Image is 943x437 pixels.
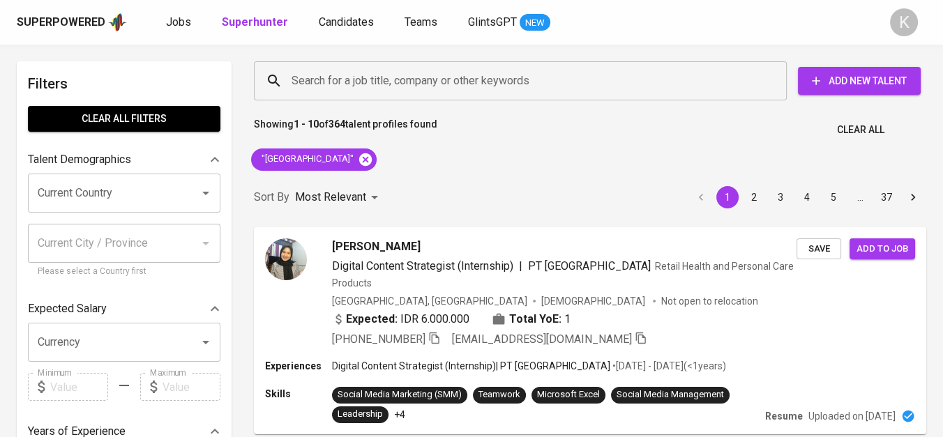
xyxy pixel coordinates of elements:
span: PT [GEOGRAPHIC_DATA] [528,259,651,273]
span: Save [804,241,834,257]
button: Go to next page [902,186,924,208]
a: GlintsGPT NEW [468,14,550,31]
p: Resume [765,409,803,423]
b: Superhunter [222,15,288,29]
a: Teams [405,14,440,31]
input: Value [163,373,220,401]
div: K [890,8,918,36]
p: Most Relevant [295,189,366,206]
b: 1 - 10 [294,118,319,130]
span: [PHONE_NUMBER] [332,332,425,346]
span: Jobs [166,15,191,29]
p: Showing of talent profiles found [254,117,437,143]
b: Expected: [346,311,398,328]
div: Microsoft Excel [537,388,600,401]
div: Leadership [338,408,383,421]
span: Candidates [319,15,374,29]
p: Uploaded on [DATE] [808,409,896,423]
button: Go to page 3 [769,186,792,208]
button: page 1 [716,186,739,208]
p: Experiences [265,359,332,373]
nav: pagination navigation [688,186,926,208]
button: Save [797,238,841,260]
a: Candidates [319,14,377,31]
p: Expected Salary [28,300,107,317]
a: [PERSON_NAME]Digital Content Strategist (Internship)|PT [GEOGRAPHIC_DATA]Retail Health and Person... [254,227,926,434]
span: | [519,258,522,275]
div: Teamwork [478,388,520,401]
p: Sort By [254,189,289,206]
a: Superhunter [222,14,291,31]
span: "[GEOGRAPHIC_DATA]" [251,153,362,166]
b: Total YoE: [509,311,561,328]
span: Add to job [857,241,908,257]
div: Most Relevant [295,185,383,210]
button: Open [196,183,216,203]
div: Social Media Management [617,388,724,401]
button: Clear All filters [28,106,220,132]
span: Clear All [837,121,884,139]
span: Add New Talent [809,72,910,90]
h6: Filters [28,72,220,95]
button: Add to job [850,238,915,260]
span: Retail Health and Personal Care Products [332,261,794,289]
span: 1 [564,311,571,328]
span: NEW [520,16,550,30]
span: [PERSON_NAME] [332,238,421,255]
span: [DEMOGRAPHIC_DATA] [541,294,647,308]
div: "[GEOGRAPHIC_DATA]" [251,148,377,171]
div: [GEOGRAPHIC_DATA], [GEOGRAPHIC_DATA] [332,294,527,308]
p: Digital Content Strategist (Internship) | PT [GEOGRAPHIC_DATA] [332,359,610,373]
p: Not open to relocation [661,294,758,308]
div: IDR 6.000.000 [332,311,469,328]
a: Jobs [166,14,194,31]
button: Open [196,332,216,352]
span: [EMAIL_ADDRESS][DOMAIN_NAME] [452,332,632,346]
p: • [DATE] - [DATE] ( <1 years ) [610,359,726,373]
button: Add New Talent [798,67,921,95]
button: Go to page 37 [875,186,898,208]
span: GlintsGPT [468,15,517,29]
span: Teams [405,15,437,29]
p: +4 [394,408,405,422]
div: … [849,190,871,204]
p: Skills [265,387,332,401]
p: Talent Demographics [28,151,131,168]
span: Clear All filters [39,110,209,128]
button: Clear All [831,117,890,143]
button: Go to page 5 [822,186,845,208]
div: Talent Demographics [28,146,220,174]
b: 364 [329,118,345,130]
img: app logo [108,12,127,33]
div: Superpowered [17,15,105,31]
button: Go to page 2 [743,186,765,208]
a: Superpoweredapp logo [17,12,127,33]
div: Social Media Marketing (SMM) [338,388,462,401]
p: Please select a Country first [38,265,211,279]
div: Expected Salary [28,295,220,323]
button: Go to page 4 [796,186,818,208]
input: Value [50,373,108,401]
span: Digital Content Strategist (Internship) [332,259,513,273]
img: a1d2aef2404efe9423333531d2261cb9.jpeg [265,238,307,280]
